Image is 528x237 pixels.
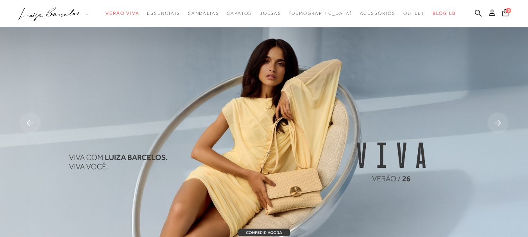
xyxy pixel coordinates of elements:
[289,11,352,16] span: [DEMOGRAPHIC_DATA]
[360,6,396,21] a: categoryNavScreenReaderText
[500,9,511,19] button: 0
[260,6,281,21] a: categoryNavScreenReaderText
[360,11,396,16] span: Acessórios
[433,11,455,16] span: BLOG LB
[106,11,139,16] span: Verão Viva
[106,6,139,21] a: categoryNavScreenReaderText
[506,8,511,13] span: 0
[147,11,180,16] span: Essenciais
[188,11,219,16] span: Sandálias
[227,11,252,16] span: Sapatos
[260,11,281,16] span: Bolsas
[403,6,425,21] a: categoryNavScreenReaderText
[188,6,219,21] a: categoryNavScreenReaderText
[289,6,352,21] a: noSubCategoriesText
[147,6,180,21] a: categoryNavScreenReaderText
[227,6,252,21] a: categoryNavScreenReaderText
[433,6,455,21] a: BLOG LB
[403,11,425,16] span: Outlet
